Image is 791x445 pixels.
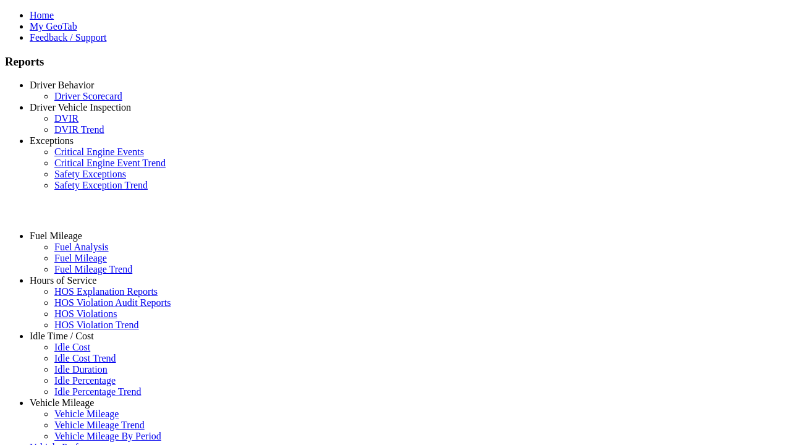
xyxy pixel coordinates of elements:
[54,420,145,430] a: Vehicle Mileage Trend
[54,286,158,297] a: HOS Explanation Reports
[54,353,116,363] a: Idle Cost Trend
[54,320,139,330] a: HOS Violation Trend
[54,91,122,101] a: Driver Scorecard
[30,135,74,146] a: Exceptions
[54,375,116,386] a: Idle Percentage
[54,158,166,168] a: Critical Engine Event Trend
[30,21,77,32] a: My GeoTab
[54,169,126,179] a: Safety Exceptions
[54,124,104,135] a: DVIR Trend
[30,231,82,241] a: Fuel Mileage
[54,364,108,375] a: Idle Duration
[30,397,94,408] a: Vehicle Mileage
[54,342,90,352] a: Idle Cost
[54,264,132,274] a: Fuel Mileage Trend
[54,242,109,252] a: Fuel Analysis
[54,253,107,263] a: Fuel Mileage
[54,113,78,124] a: DVIR
[54,180,148,190] a: Safety Exception Trend
[54,431,161,441] a: Vehicle Mileage By Period
[30,331,94,341] a: Idle Time / Cost
[54,308,117,319] a: HOS Violations
[54,297,171,308] a: HOS Violation Audit Reports
[30,102,131,112] a: Driver Vehicle Inspection
[30,275,96,286] a: Hours of Service
[54,386,141,397] a: Idle Percentage Trend
[5,55,786,69] h3: Reports
[30,10,54,20] a: Home
[54,146,144,157] a: Critical Engine Events
[54,409,119,419] a: Vehicle Mileage
[30,32,106,43] a: Feedback / Support
[30,80,94,90] a: Driver Behavior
